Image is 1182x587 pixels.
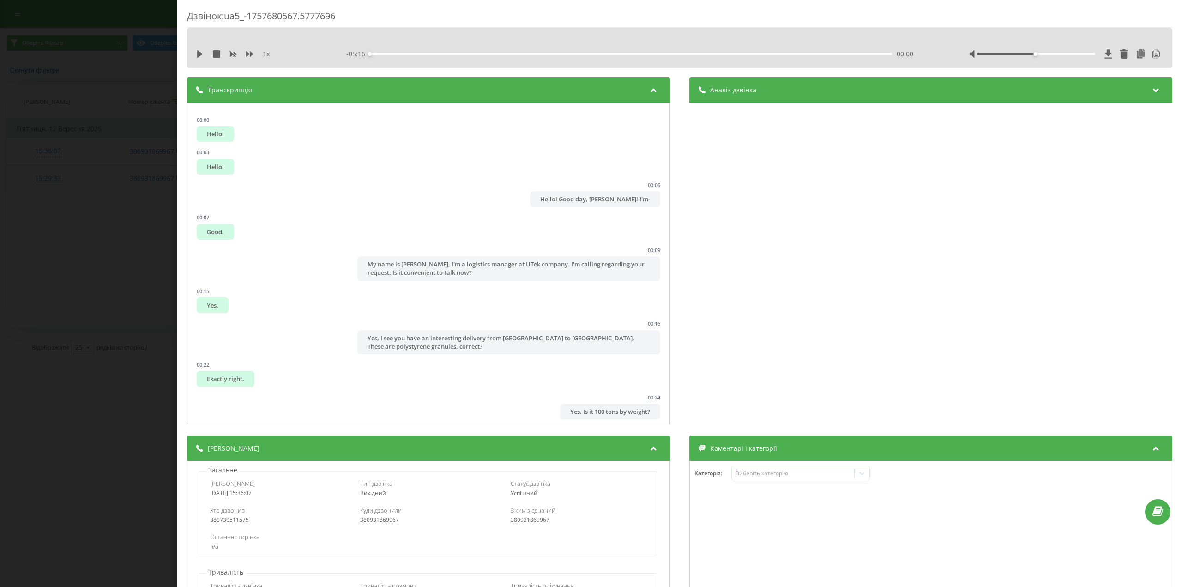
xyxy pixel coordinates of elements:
span: 00:00 [897,49,913,59]
div: Exactly right. [197,371,254,387]
div: Yes. Is it 100 tons by weight? [560,404,660,419]
p: Загальне [206,466,240,475]
span: Успішний [511,489,537,497]
span: Аналіз дзвінка [710,85,756,95]
span: Транскрипція [208,85,252,95]
div: 00:24 [648,394,660,401]
div: Hello! [197,159,234,175]
span: Куди дзвонили [360,506,402,514]
div: 00:09 [648,247,660,254]
span: Статус дзвінка [511,479,550,488]
p: Тривалість [206,568,246,577]
div: 380730511575 [210,517,346,523]
span: Коментарі і категорії [710,444,777,453]
div: 00:03 [197,149,209,156]
div: 00:15 [197,288,209,295]
span: - 05:16 [346,49,370,59]
span: [PERSON_NAME] [208,444,259,453]
div: Yes, I see you have an interesting delivery from [GEOGRAPHIC_DATA] to [GEOGRAPHIC_DATA]. These ar... [357,330,660,354]
span: [PERSON_NAME] [210,479,255,488]
div: Виберіть категорію [736,470,851,477]
span: З ким з'єднаний [511,506,555,514]
div: Yes. [197,297,229,313]
span: 1 x [263,49,270,59]
span: Хто дзвонив [210,506,245,514]
h4: Категорія : [694,470,731,477]
div: My name is [PERSON_NAME], I'm a logistics manager at UTek company. I'm calling regarding your req... [357,256,660,280]
span: Тип дзвінка [360,479,392,488]
div: [DATE] 15:36:07 [210,490,346,496]
div: 00:06 [648,182,660,188]
div: 00:00 [197,116,209,123]
div: Hello! [197,126,234,142]
div: 00:07 [197,214,209,221]
div: 00:22 [197,361,209,368]
div: Accessibility label [368,52,372,56]
span: Вихідний [360,489,386,497]
div: 380931869967 [360,517,496,523]
div: Good. [197,224,234,240]
div: Дзвінок : ua5_-1757680567.5777696 [187,10,1172,28]
div: 380931869967 [511,517,647,523]
div: n/a [210,544,646,550]
div: Accessibility label [1034,52,1037,56]
div: Hello! Good day, [PERSON_NAME]! I'm- [530,191,660,207]
div: 00:16 [648,320,660,327]
span: Остання сторінка [210,533,259,541]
